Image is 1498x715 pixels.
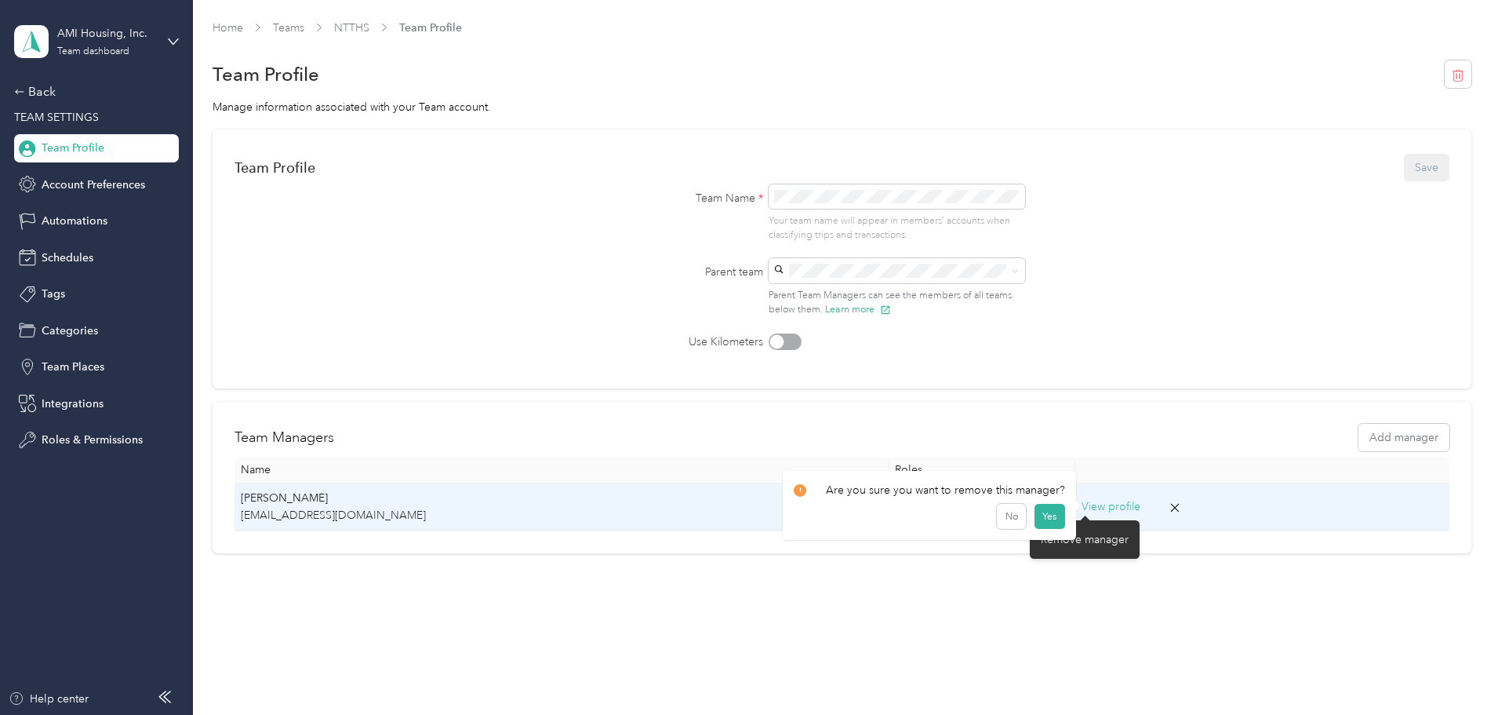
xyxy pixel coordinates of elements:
span: Schedules [42,250,93,266]
a: Home [213,21,243,35]
button: View profile [1082,498,1140,516]
button: Learn more [825,302,891,316]
label: Use Kilometers [622,334,763,350]
span: Categories [42,323,98,339]
span: Roles & Permissions [42,432,143,448]
div: Manage information associated with your Team account. [213,99,1471,115]
div: Team Profile [235,159,315,176]
label: Team Name [622,190,763,206]
h2: Team Managers [235,427,334,448]
span: Parent Team Managers can see the members of all teams below them. [769,290,1012,316]
span: Account Preferences [42,177,145,193]
button: Add manager [1358,424,1449,451]
span: Team Profile [42,140,104,156]
div: AMI Housing, Inc. [57,25,155,42]
p: [PERSON_NAME] [241,490,882,507]
span: Team Places [42,359,104,375]
h1: Team Profile [213,66,319,82]
span: Team Profile [399,20,462,36]
div: Are you sure you want to remove this manager? [794,482,1065,498]
span: Automations [42,213,107,229]
button: No [997,504,1026,529]
a: NTTHS [334,21,369,35]
div: Remove manager [1030,520,1140,559]
div: Team dashboard [57,47,129,57]
button: Yes [1034,504,1064,529]
p: [EMAIL_ADDRESS][DOMAIN_NAME] [241,507,882,524]
a: Teams [273,21,304,35]
span: Integrations [42,396,104,412]
div: Back [14,82,171,101]
th: Roles [889,457,1075,483]
iframe: Everlance-gr Chat Button Frame [1410,627,1498,715]
span: Tags [42,286,65,302]
th: Name [235,457,889,483]
button: Help center [9,691,89,707]
p: Your team name will appear in members’ accounts when classifying trips and transactions. [769,214,1025,242]
label: Parent team [622,264,763,280]
span: TEAM SETTINGS [14,111,99,124]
